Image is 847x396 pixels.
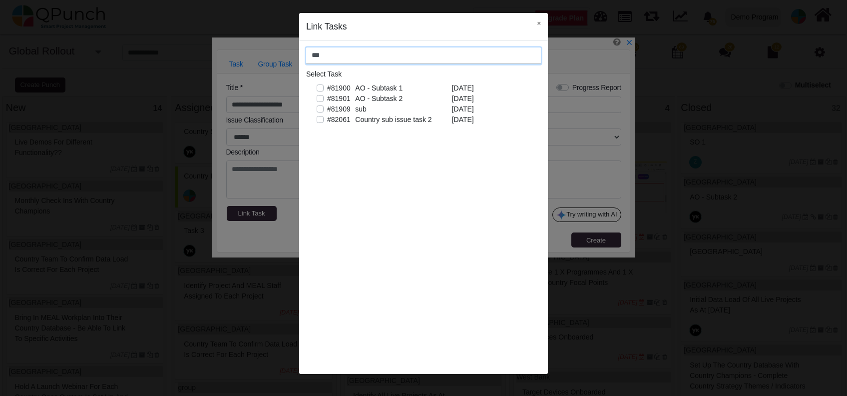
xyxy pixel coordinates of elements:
[327,104,351,114] label: #81909
[348,104,444,114] div: sub
[444,114,502,125] div: [DATE]
[306,20,347,33] h5: Link Tasks
[444,93,502,104] div: [DATE]
[348,114,444,125] div: Country sub issue task 2
[327,93,351,104] label: #81901
[348,93,444,104] div: AO - Subtask 2
[348,83,444,93] div: AO - Subtask 1
[327,114,351,125] label: #82061
[306,69,541,82] legend: Select Task
[530,13,548,33] button: Close
[444,83,502,93] div: [DATE]
[327,83,351,93] label: #81900
[444,104,502,114] div: [DATE]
